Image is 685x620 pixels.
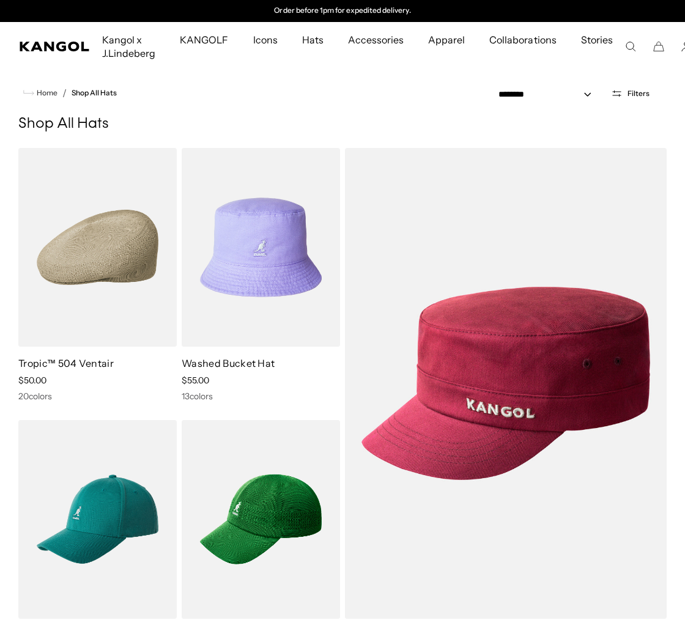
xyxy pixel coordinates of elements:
[18,115,667,133] h1: Shop All Hats
[182,391,340,402] div: 13 colors
[217,6,468,16] slideshow-component: Announcement bar
[241,22,290,57] a: Icons
[182,375,209,386] span: $55.00
[90,22,168,71] a: Kangol x J.Lindeberg
[428,22,465,57] span: Apparel
[168,22,240,57] a: KANGOLF
[180,22,228,57] span: KANGOLF
[18,391,177,402] div: 20 colors
[581,22,613,71] span: Stories
[348,22,404,57] span: Accessories
[217,6,468,16] div: 2 of 2
[489,22,556,57] span: Collaborations
[345,148,667,619] img: Cotton Twill Army Cap
[182,420,340,619] img: Tropic™ Ventair Spacecap
[72,89,117,97] a: Shop All Hats
[182,357,275,369] a: Washed Bucket Hat
[102,22,155,71] span: Kangol x J.Lindeberg
[253,22,278,57] span: Icons
[18,375,46,386] span: $50.00
[625,41,636,52] summary: Search here
[20,42,90,51] a: Kangol
[628,89,650,98] span: Filters
[477,22,568,57] a: Collaborations
[416,22,477,57] a: Apparel
[494,88,604,101] select: Sort by: Featured
[653,41,664,52] button: Cart
[18,357,114,369] a: Tropic™ 504 Ventair
[274,6,410,16] p: Order before 1pm for expedited delivery.
[34,89,57,97] span: Home
[57,86,67,100] li: /
[18,420,177,619] img: Wool FlexFit® Baseball
[604,88,657,99] button: Open filters
[217,6,468,16] div: Announcement
[302,22,324,57] span: Hats
[182,148,340,347] img: Washed Bucket Hat
[290,22,336,57] a: Hats
[23,87,57,98] a: Home
[336,22,416,57] a: Accessories
[569,22,625,71] a: Stories
[18,148,177,347] img: Tropic™ 504 Ventair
